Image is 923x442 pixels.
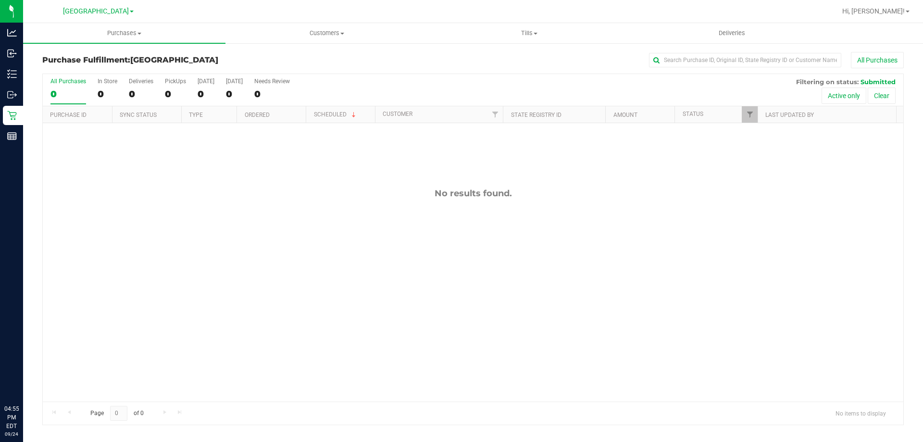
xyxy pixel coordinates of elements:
div: [DATE] [226,78,243,85]
p: 04:55 PM EDT [4,404,19,430]
a: Scheduled [314,111,358,118]
span: Filtering on status: [796,78,859,86]
div: Deliveries [129,78,153,85]
div: All Purchases [50,78,86,85]
span: Hi, [PERSON_NAME]! [842,7,905,15]
a: Amount [613,112,637,118]
div: 0 [50,88,86,100]
a: Type [189,112,203,118]
a: Sync Status [120,112,157,118]
div: 0 [165,88,186,100]
div: In Store [98,78,117,85]
a: Customer [383,111,412,117]
a: Filter [487,106,503,123]
span: Submitted [861,78,896,86]
div: 0 [198,88,214,100]
a: Purchases [23,23,225,43]
div: 0 [98,88,117,100]
a: Customers [225,23,428,43]
a: Ordered [245,112,270,118]
a: Deliveries [631,23,833,43]
div: Needs Review [254,78,290,85]
div: 0 [129,88,153,100]
a: Last Updated By [765,112,814,118]
div: 0 [254,88,290,100]
span: Page of 0 [82,406,151,421]
a: Filter [742,106,758,123]
input: Search Purchase ID, Original ID, State Registry ID or Customer Name... [649,53,841,67]
inline-svg: Inbound [7,49,17,58]
span: Tills [428,29,630,38]
h3: Purchase Fulfillment: [42,56,329,64]
a: Purchase ID [50,112,87,118]
a: Status [683,111,703,117]
iframe: Resource center [10,365,38,394]
p: 09/24 [4,430,19,438]
div: PickUps [165,78,186,85]
a: Tills [428,23,630,43]
div: No results found. [43,188,903,199]
span: Customers [226,29,427,38]
inline-svg: Reports [7,131,17,141]
span: Deliveries [706,29,758,38]
inline-svg: Analytics [7,28,17,38]
div: [DATE] [198,78,214,85]
inline-svg: Inventory [7,69,17,79]
a: State Registry ID [511,112,561,118]
div: 0 [226,88,243,100]
button: Active only [822,88,866,104]
button: All Purchases [851,52,904,68]
span: Purchases [23,29,225,38]
span: [GEOGRAPHIC_DATA] [130,55,218,64]
span: No items to display [828,406,894,420]
inline-svg: Outbound [7,90,17,100]
button: Clear [868,88,896,104]
span: [GEOGRAPHIC_DATA] [63,7,129,15]
inline-svg: Retail [7,111,17,120]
